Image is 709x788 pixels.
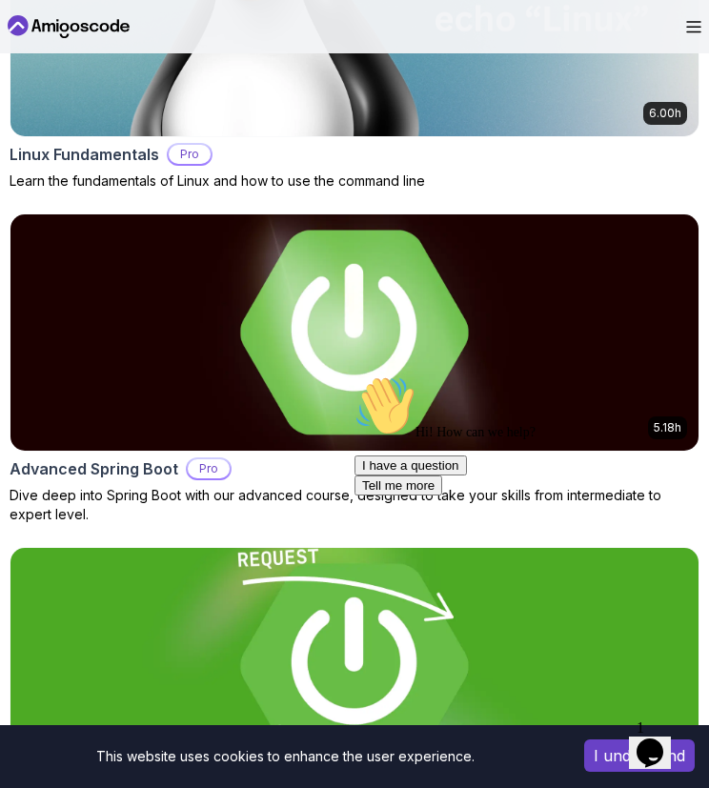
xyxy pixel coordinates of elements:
a: Advanced Spring Boot card5.18hAdvanced Spring BootProDive deep into Spring Boot with our advanced... [10,213,699,524]
div: 👋Hi! How can we help?I have a questionTell me more [8,8,351,128]
button: Accept cookies [584,739,695,772]
p: Pro [188,459,230,478]
h2: Advanced Spring Boot [10,457,178,480]
img: Advanced Spring Boot card [10,214,699,451]
iframe: chat widget [629,712,690,769]
img: :wave: [8,8,69,69]
p: Pro [169,145,211,164]
button: I have a question [8,88,120,108]
button: Tell me more [8,108,95,128]
p: Dive deep into Spring Boot with our advanced course, designed to take your skills from intermedia... [10,486,699,524]
button: Open Menu [686,21,701,33]
img: Building APIs with Spring Boot card [10,548,699,784]
p: Learn the fundamentals of Linux and how to use the command line [10,172,699,191]
div: This website uses cookies to enhance the user experience. [14,739,556,774]
span: Hi! How can we help? [8,57,189,71]
p: 6.00h [649,106,681,121]
iframe: chat widget [347,368,690,702]
h2: Linux Fundamentals [10,143,159,166]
